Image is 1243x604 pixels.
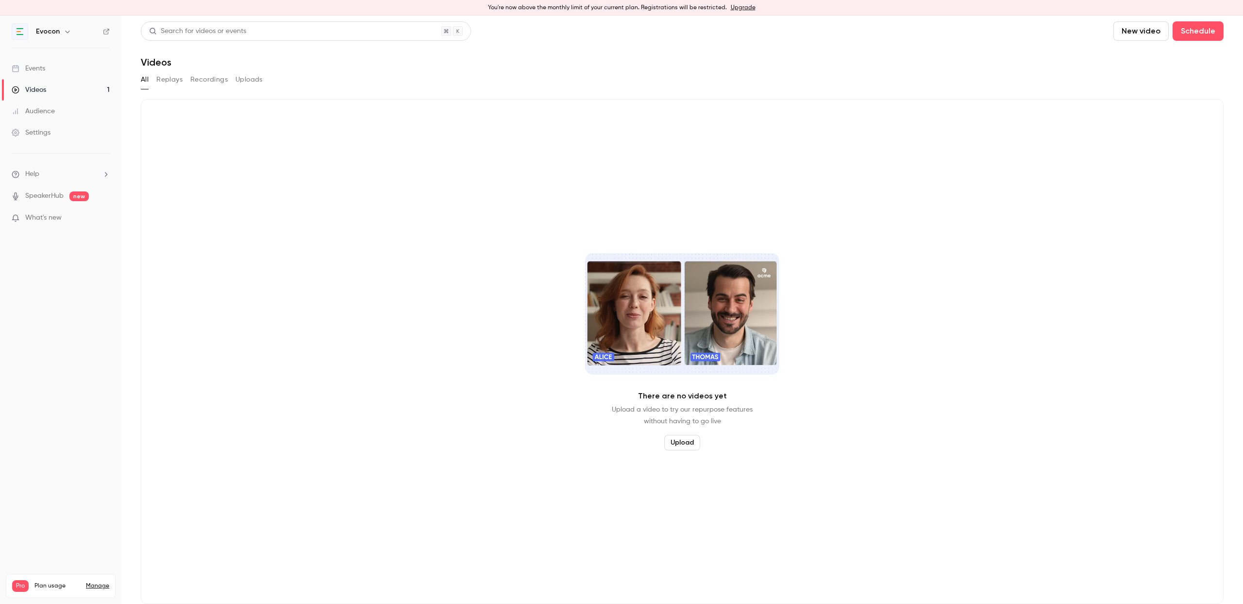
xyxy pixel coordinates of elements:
li: help-dropdown-opener [12,169,110,179]
button: Replays [156,72,183,87]
button: Uploads [235,72,263,87]
button: Upload [664,435,700,450]
span: Plan usage [34,582,80,590]
div: Videos [12,85,46,95]
span: Pro [12,580,29,592]
p: Upload a video to try our repurpose features without having to go live [612,404,753,427]
div: Search for videos or events [149,26,246,36]
a: Manage [86,582,109,590]
div: Audience [12,106,55,116]
a: Upgrade [731,4,756,12]
span: new [69,191,89,201]
iframe: Noticeable Trigger [98,214,110,223]
button: All [141,72,149,87]
span: What's new [25,213,62,223]
section: Videos [141,21,1224,598]
div: Settings [12,128,50,138]
button: Schedule [1173,21,1224,41]
span: Help [25,169,39,179]
p: There are no videos yet [638,390,727,402]
img: Evocon [12,24,28,39]
h6: Evocon [36,27,60,36]
a: SpeakerHub [25,191,64,201]
button: New video [1113,21,1169,41]
div: Events [12,64,45,73]
h1: Videos [141,56,171,68]
button: Recordings [190,72,228,87]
